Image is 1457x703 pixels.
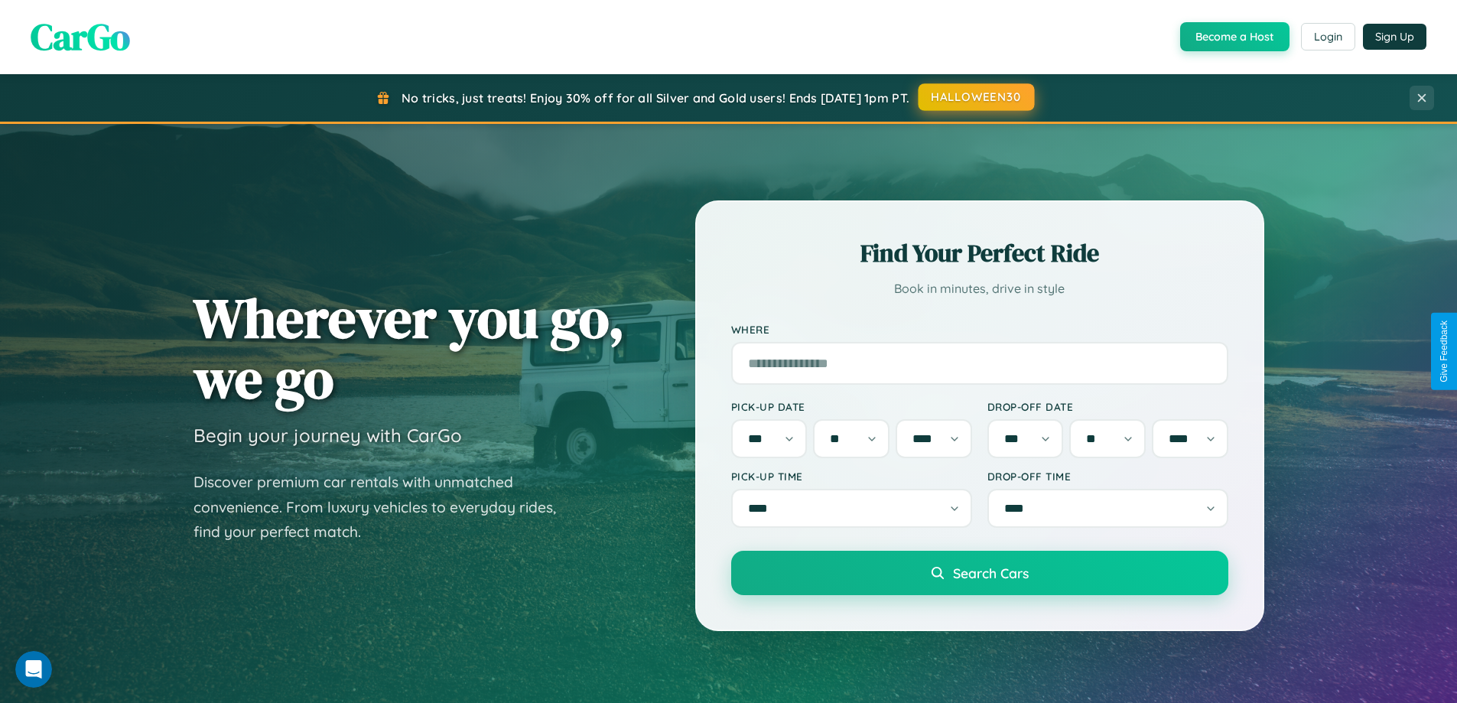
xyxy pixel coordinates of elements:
[731,400,972,413] label: Pick-up Date
[731,278,1228,300] p: Book in minutes, drive in style
[194,424,462,447] h3: Begin your journey with CarGo
[1439,321,1449,382] div: Give Feedback
[919,83,1035,111] button: HALLOWEEN30
[6,6,285,48] div: Open Intercom Messenger
[953,565,1029,581] span: Search Cars
[402,90,909,106] span: No tricks, just treats! Enjoy 30% off for all Silver and Gold users! Ends [DATE] 1pm PT.
[731,551,1228,595] button: Search Cars
[15,651,52,688] iframe: Intercom live chat
[1301,23,1355,50] button: Login
[194,470,576,545] p: Discover premium car rentals with unmatched convenience. From luxury vehicles to everyday rides, ...
[31,11,130,62] span: CarGo
[194,288,625,408] h1: Wherever you go, we go
[731,323,1228,336] label: Where
[987,470,1228,483] label: Drop-off Time
[731,470,972,483] label: Pick-up Time
[987,400,1228,413] label: Drop-off Date
[1363,24,1426,50] button: Sign Up
[731,236,1228,270] h2: Find Your Perfect Ride
[1180,22,1290,51] button: Become a Host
